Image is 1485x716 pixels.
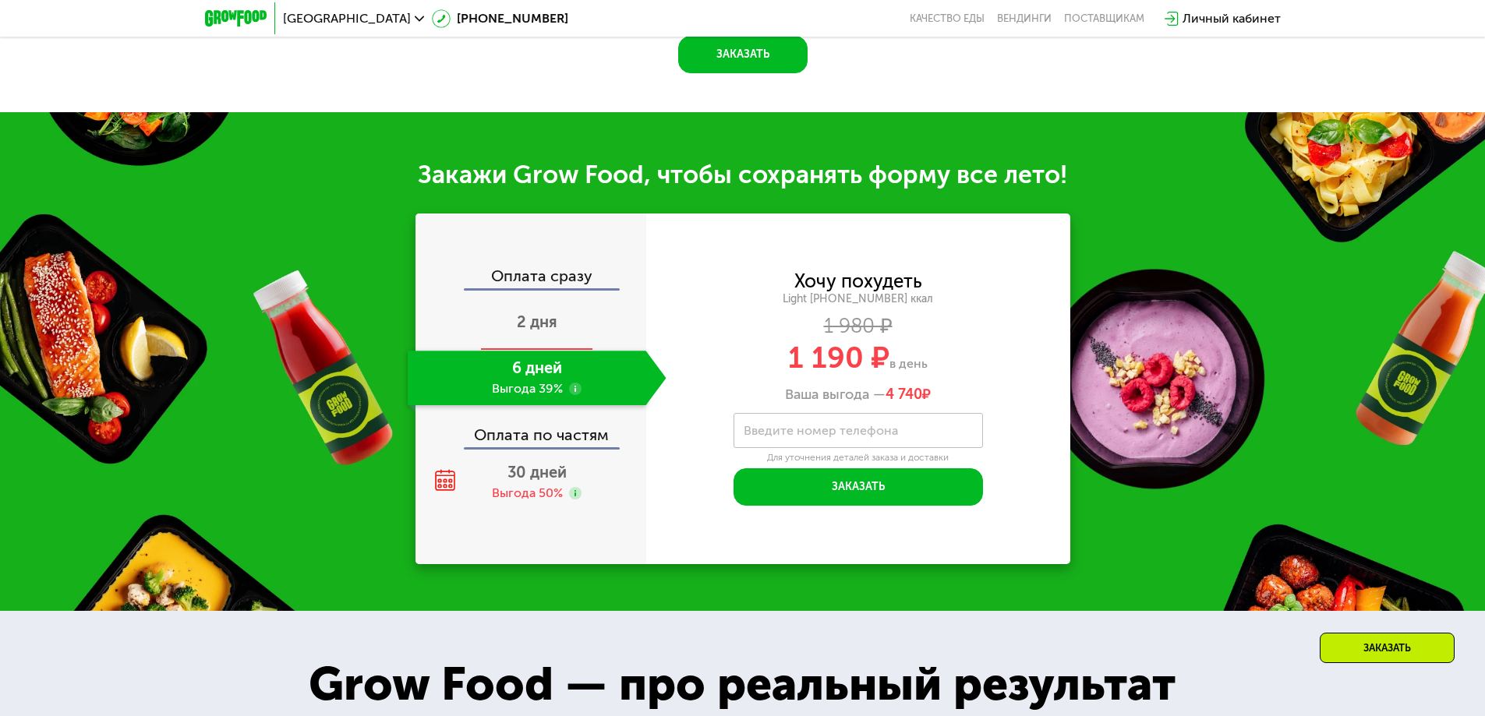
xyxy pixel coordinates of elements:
div: Оплата по частям [417,411,646,447]
div: Хочу похудеть [794,273,922,290]
button: Заказать [734,468,983,506]
a: Качество еды [910,12,985,25]
span: в день [889,356,928,371]
a: [PHONE_NUMBER] [432,9,568,28]
div: Выгода 50% [492,485,563,502]
div: Для уточнения деталей заказа и доставки [734,452,983,464]
div: Оплата сразу [417,268,646,288]
a: Вендинги [997,12,1052,25]
span: 2 дня [517,312,557,331]
div: Ваша выгода — [646,386,1070,404]
span: 30 дней [507,463,567,481]
div: 1 980 ₽ [646,318,1070,335]
span: ₽ [886,386,931,404]
span: [GEOGRAPHIC_DATA] [283,12,411,25]
div: Light [PHONE_NUMBER] ккал [646,292,1070,306]
button: Заказать [678,36,808,73]
span: 4 740 [886,386,922,403]
label: Введите номер телефона [744,426,898,435]
div: Заказать [1320,633,1455,663]
div: Личный кабинет [1183,9,1281,28]
span: 1 190 ₽ [788,340,889,376]
div: поставщикам [1064,12,1144,25]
